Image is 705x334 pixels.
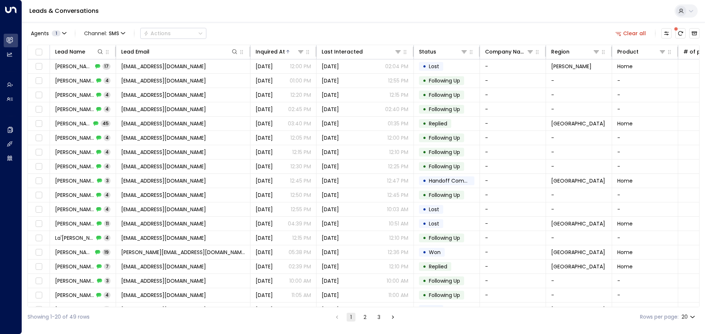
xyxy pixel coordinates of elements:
[322,206,339,213] span: Oct 02, 2025
[34,205,43,214] span: Toggle select row
[485,47,534,56] div: Company Name
[121,134,206,142] span: angelaturner781@gmail.com
[423,203,426,216] div: •
[387,191,408,199] p: 12:45 PM
[55,134,94,142] span: Angela Turner
[551,249,605,256] span: Clinton Township
[256,234,273,242] span: Sep 23, 2025
[617,249,633,256] span: Home
[617,306,633,313] span: Home
[617,263,633,270] span: Home
[423,132,426,144] div: •
[289,249,311,256] p: 05:38 PM
[256,77,273,84] span: Sep 18, 2025
[546,188,612,202] td: -
[612,102,678,116] td: -
[423,60,426,73] div: •
[389,220,408,227] p: 10:51 AM
[387,277,408,285] p: 10:00 AM
[480,159,546,173] td: -
[34,119,43,128] span: Toggle select row
[423,189,426,201] div: •
[388,313,397,322] button: Go to next page
[612,74,678,88] td: -
[612,202,678,216] td: -
[546,88,612,102] td: -
[423,246,426,258] div: •
[429,263,447,270] span: Replied
[322,220,339,227] span: Oct 01, 2025
[104,92,111,98] span: 4
[480,174,546,188] td: -
[389,263,408,270] p: 12:10 PM
[121,234,206,242] span: thackerla39tia@yahoo.com
[551,47,600,56] div: Region
[429,249,441,256] span: Won
[322,47,363,56] div: Last Interacted
[104,77,111,84] span: 4
[34,62,43,71] span: Toggle select row
[617,177,633,184] span: Home
[429,177,481,184] span: Handoff Completed
[104,177,111,184] span: 3
[551,263,605,270] span: Clinton Township
[387,134,408,142] p: 12:00 PM
[104,163,111,169] span: 4
[617,47,639,56] div: Product
[429,148,460,156] span: Following Up
[322,63,339,70] span: Oct 04, 2025
[256,306,273,313] span: Sep 25, 2025
[385,106,408,113] p: 02:40 PM
[485,47,527,56] div: Company Name
[104,106,111,112] span: 4
[419,47,468,56] div: Status
[546,288,612,302] td: -
[81,28,128,38] span: Channel:
[375,313,383,322] button: Go to page 3
[34,148,43,157] span: Toggle select row
[612,145,678,159] td: -
[423,89,426,101] div: •
[480,231,546,245] td: -
[480,202,546,216] td: -
[121,91,206,99] span: maydaisy971@gmail.com
[121,206,206,213] span: iaadalharbi25@gmail.com
[423,74,426,87] div: •
[423,103,426,115] div: •
[429,120,447,127] span: Replied
[55,177,95,184] span: D'evan Riley
[675,28,686,38] span: There are new threads available. Refresh the grid to view the latest updates.
[292,291,311,299] p: 11:05 AM
[34,234,43,243] span: Toggle select row
[34,191,43,200] span: Toggle select row
[256,263,273,270] span: Sep 24, 2025
[55,277,95,285] span: Madison Scott
[423,160,426,173] div: •
[322,134,339,142] span: Sep 30, 2025
[256,91,273,99] span: Sep 19, 2025
[121,77,206,84] span: harrismyria@gmail.com
[546,74,612,88] td: -
[34,276,43,286] span: Toggle select row
[388,77,408,84] p: 12:55 PM
[480,302,546,316] td: -
[121,47,238,56] div: Lead Email
[551,177,605,184] span: Clinton Township
[140,28,206,39] div: Button group with a nested menu
[55,91,94,99] span: Danielle Yarzebinski
[546,145,612,159] td: -
[290,163,311,170] p: 12:30 PM
[480,288,546,302] td: -
[121,220,206,227] span: vernicewhite06@gmail.com
[34,162,43,171] span: Toggle select row
[34,76,43,85] span: Toggle select row
[104,292,111,298] span: 4
[640,313,679,321] label: Rows per page:
[389,148,408,156] p: 12:10 PM
[612,288,678,302] td: -
[121,106,206,113] span: alanajmcrawford@gmail.com
[429,277,460,285] span: Following Up
[429,306,439,313] span: Lost
[322,163,339,170] span: Sep 30, 2025
[121,177,206,184] span: devanmriley@icloud.com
